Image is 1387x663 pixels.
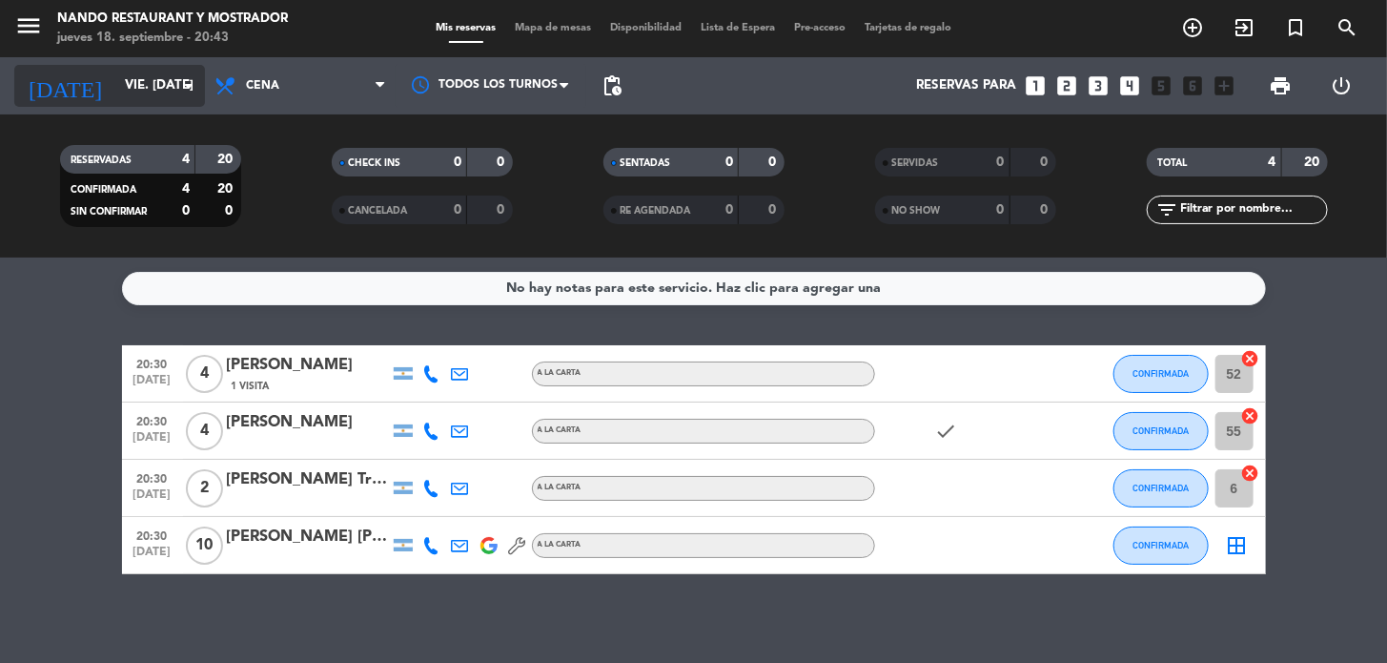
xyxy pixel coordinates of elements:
span: SERVIDAS [892,158,939,168]
span: Cena [246,79,279,93]
strong: 0 [997,155,1005,169]
span: 4 [186,412,223,450]
span: CONFIRMADA [1132,540,1189,550]
span: 20:30 [129,409,176,431]
span: RESERVADAS [71,155,133,165]
strong: 0 [725,203,733,217]
div: LOG OUT [1312,57,1373,114]
i: add_box [1213,73,1237,98]
span: CONFIRMADA [1132,483,1189,493]
span: Mis reservas [426,23,505,33]
i: cancel [1241,349,1260,368]
span: 20:30 [129,466,176,488]
strong: 4 [1269,155,1276,169]
span: 20:30 [129,524,176,546]
span: A LA CARTA [538,369,581,377]
strong: 20 [217,182,236,196]
div: jueves 18. septiembre - 20:43 [57,29,288,48]
strong: 0 [768,203,780,217]
span: 2 [186,469,223,508]
span: RE AGENDADA [621,206,691,216]
span: Mapa de mesas [505,23,601,33]
i: looks_one [1024,73,1049,98]
i: cancel [1241,406,1260,425]
span: [DATE] [129,431,176,453]
i: looks_4 [1118,73,1143,98]
span: NO SHOW [892,206,941,216]
span: CONFIRMADA [1132,425,1189,436]
span: CONFIRMADA [1132,368,1189,379]
span: Pre-acceso [785,23,855,33]
span: [DATE] [129,374,176,396]
i: power_settings_new [1331,74,1354,97]
strong: 20 [1304,155,1323,169]
i: add_circle_outline [1181,16,1204,39]
strong: 0 [454,203,461,217]
strong: 0 [497,155,508,169]
div: Nando Restaurant y Mostrador [57,10,288,29]
span: [DATE] [129,546,176,568]
span: Disponibilidad [601,23,691,33]
i: cancel [1241,464,1260,483]
span: 1 Visita [232,379,270,394]
i: border_all [1226,534,1249,557]
strong: 4 [182,153,190,166]
i: turned_in_not [1284,16,1307,39]
button: CONFIRMADA [1113,412,1209,450]
span: pending_actions [601,74,623,97]
strong: 0 [725,155,733,169]
span: 4 [186,355,223,393]
div: [PERSON_NAME] Trindades [227,467,389,492]
div: [PERSON_NAME] [PERSON_NAME] [227,525,389,549]
span: Lista de Espera [691,23,785,33]
i: filter_list [1156,198,1179,221]
button: CONFIRMADA [1113,469,1209,508]
span: CANCELADA [349,206,408,216]
span: TOTAL [1158,158,1188,168]
strong: 0 [1040,155,1051,169]
strong: 0 [225,204,236,218]
strong: 0 [497,203,508,217]
span: [DATE] [129,488,176,510]
span: 20:30 [129,352,176,374]
span: 10 [186,527,223,565]
span: A LA CARTA [538,484,581,491]
i: check [935,420,958,443]
span: print [1270,74,1293,97]
strong: 4 [182,182,190,196]
div: No hay notas para este servicio. Haz clic para agregar una [506,278,881,300]
i: looks_3 [1087,73,1112,98]
i: arrow_drop_down [177,74,200,97]
span: SENTADAS [621,158,671,168]
strong: 0 [1040,203,1051,217]
button: CONFIRMADA [1113,355,1209,393]
span: CONFIRMADA [71,185,137,195]
div: [PERSON_NAME] [227,410,389,435]
span: A LA CARTA [538,426,581,434]
span: CHECK INS [349,158,401,168]
span: SIN CONFIRMAR [71,207,148,217]
span: Tarjetas de regalo [855,23,961,33]
i: menu [14,11,43,40]
img: google-logo.png [480,537,498,554]
button: menu [14,11,43,47]
i: looks_6 [1181,73,1206,98]
span: Reservas para [917,78,1017,93]
input: Filtrar por nombre... [1179,199,1327,220]
strong: 0 [454,155,461,169]
strong: 20 [217,153,236,166]
i: looks_5 [1150,73,1174,98]
strong: 0 [997,203,1005,217]
span: A LA CARTA [538,541,581,549]
i: looks_two [1055,73,1080,98]
i: [DATE] [14,65,115,107]
i: exit_to_app [1233,16,1255,39]
strong: 0 [182,204,190,218]
i: search [1336,16,1358,39]
button: CONFIRMADA [1113,527,1209,565]
strong: 0 [768,155,780,169]
div: [PERSON_NAME] [227,353,389,378]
